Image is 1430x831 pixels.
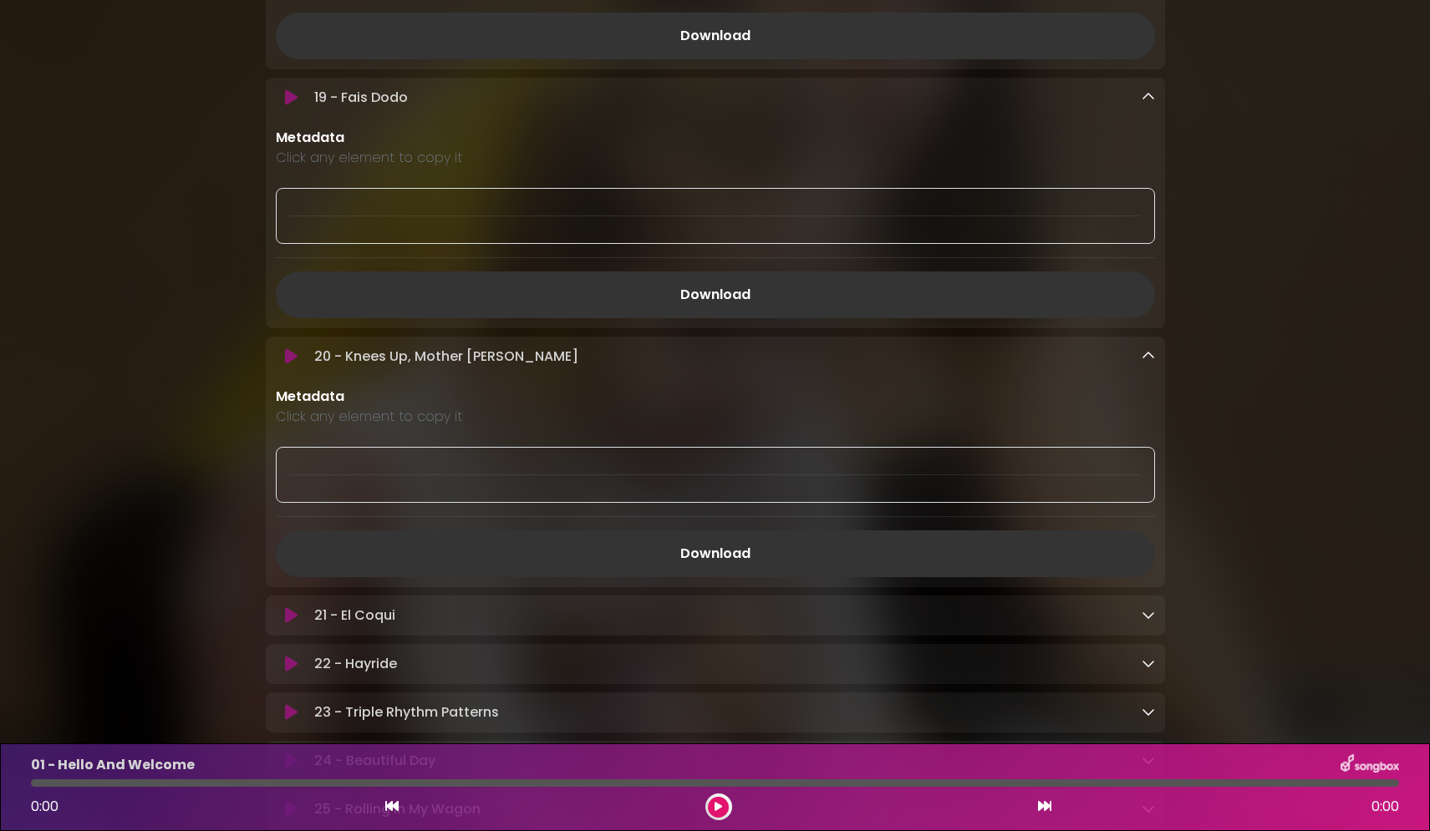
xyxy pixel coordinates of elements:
[31,797,59,816] span: 0:00
[276,530,1155,577] a: Download
[314,347,578,367] p: 20 - Knees Up, Mother [PERSON_NAME]
[314,88,408,108] p: 19 - Fais Dodo
[276,271,1155,318] a: Download
[314,702,499,722] p: 23 - Triple Rhythm Patterns
[1371,797,1399,817] span: 0:00
[314,654,397,674] p: 22 - Hayride
[276,387,1155,407] p: Metadata
[314,606,395,626] p: 21 - El Coqui
[1341,754,1399,776] img: songbox-logo-white.png
[276,148,1155,168] p: Click any element to copy it
[276,128,1155,148] p: Metadata
[276,13,1155,59] a: Download
[31,755,195,775] p: 01 - Hello And Welcome
[276,407,1155,427] p: Click any element to copy it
